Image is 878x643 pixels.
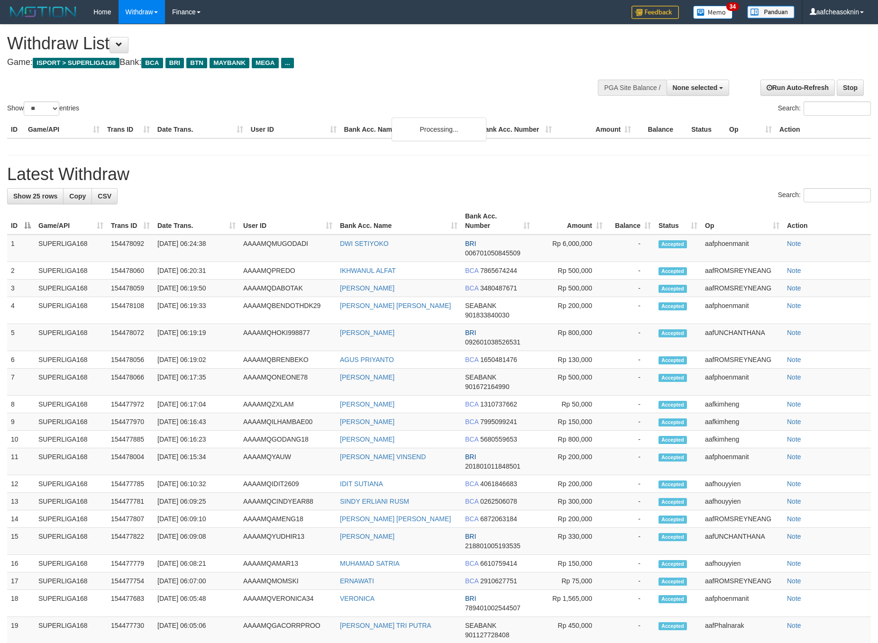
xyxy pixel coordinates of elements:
td: 154478108 [107,297,154,324]
span: Accepted [658,516,687,524]
td: aafROMSREYNEANG [701,280,783,297]
td: Rp 50,000 [534,396,606,413]
td: 154478060 [107,262,154,280]
td: 13 [7,493,35,510]
td: SUPERLIGA168 [35,324,107,351]
td: Rp 6,000,000 [534,235,606,262]
th: User ID [247,121,340,138]
th: Bank Acc. Number: activate to sort column ascending [461,208,534,235]
span: BCA [465,267,478,274]
span: Copy 201801011848501 to clipboard [465,462,521,470]
img: Button%20Memo.svg [693,6,733,19]
td: Rp 800,000 [534,431,606,448]
a: Note [787,595,801,602]
th: Amount: activate to sort column ascending [534,208,606,235]
span: Copy 4061846683 to clipboard [480,480,517,488]
a: Note [787,622,801,629]
a: [PERSON_NAME] TRI PUTRA [340,622,431,629]
td: SUPERLIGA168 [35,448,107,475]
a: Copy [63,188,92,204]
td: 154477683 [107,590,154,617]
td: [DATE] 06:17:04 [154,396,239,413]
td: SUPERLIGA168 [35,351,107,369]
a: Note [787,302,801,309]
label: Search: [778,188,871,202]
td: - [606,555,655,572]
td: [DATE] 06:09:25 [154,493,239,510]
td: - [606,235,655,262]
td: 154478092 [107,235,154,262]
span: Copy 1310737662 to clipboard [480,400,517,408]
td: aafhouyyien [701,555,783,572]
td: aafUNCHANTHANA [701,324,783,351]
td: - [606,369,655,396]
td: AAAAMQYUDHIR13 [239,528,336,555]
td: Rp 330,000 [534,528,606,555]
td: [DATE] 06:17:35 [154,369,239,396]
td: [DATE] 06:19:19 [154,324,239,351]
td: - [606,262,655,280]
th: Bank Acc. Number [476,121,556,138]
a: Note [787,498,801,505]
span: Accepted [658,453,687,462]
span: Copy 0262506078 to clipboard [480,498,517,505]
span: Copy 5680559653 to clipboard [480,435,517,443]
td: AAAAMQBENDOTHDK29 [239,297,336,324]
span: BRI [465,240,476,247]
a: Stop [837,80,864,96]
td: - [606,351,655,369]
a: [PERSON_NAME] [340,435,394,443]
a: Note [787,418,801,426]
td: 154477972 [107,396,154,413]
td: [DATE] 06:10:32 [154,475,239,493]
a: Show 25 rows [7,188,64,204]
td: AAAAMQIDIT2609 [239,475,336,493]
span: Copy 1650481476 to clipboard [480,356,517,363]
td: AAAAMQGODANG18 [239,431,336,448]
span: ISPORT > SUPERLIGA168 [33,58,119,68]
td: 154477754 [107,572,154,590]
span: Accepted [658,374,687,382]
th: Date Trans. [154,121,247,138]
td: SUPERLIGA168 [35,493,107,510]
td: aafhouyyien [701,493,783,510]
td: Rp 200,000 [534,510,606,528]
th: ID [7,121,24,138]
td: aafphoenmanit [701,590,783,617]
td: 154477807 [107,510,154,528]
span: Copy 901833840030 to clipboard [465,311,509,319]
td: 154477822 [107,528,154,555]
td: 3 [7,280,35,297]
a: IKHWANUL ALFAT [340,267,396,274]
td: - [606,431,655,448]
td: Rp 300,000 [534,493,606,510]
th: Balance [635,121,687,138]
span: BCA [465,356,478,363]
td: aafROMSREYNEANG [701,510,783,528]
h1: Withdraw List [7,34,576,53]
label: Show entries [7,101,79,116]
th: Op [725,121,776,138]
td: Rp 500,000 [534,280,606,297]
span: BCA [465,515,478,523]
span: Copy 7865674244 to clipboard [480,267,517,274]
a: Note [787,356,801,363]
a: MUHAMAD SATRIA [340,560,400,567]
td: AAAAMQVERONICA34 [239,590,336,617]
h4: Game: Bank: [7,58,576,67]
td: aafROMSREYNEANG [701,351,783,369]
span: Accepted [658,480,687,489]
td: AAAAMQYAUW [239,448,336,475]
td: - [606,448,655,475]
a: IDIT SUTIANA [340,480,383,488]
span: MEGA [252,58,279,68]
td: Rp 130,000 [534,351,606,369]
a: Note [787,373,801,381]
td: aafUNCHANTHANA [701,528,783,555]
div: Processing... [392,118,486,141]
span: BCA [465,560,478,567]
td: [DATE] 06:19:02 [154,351,239,369]
td: SUPERLIGA168 [35,369,107,396]
td: 154478056 [107,351,154,369]
span: Accepted [658,401,687,409]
